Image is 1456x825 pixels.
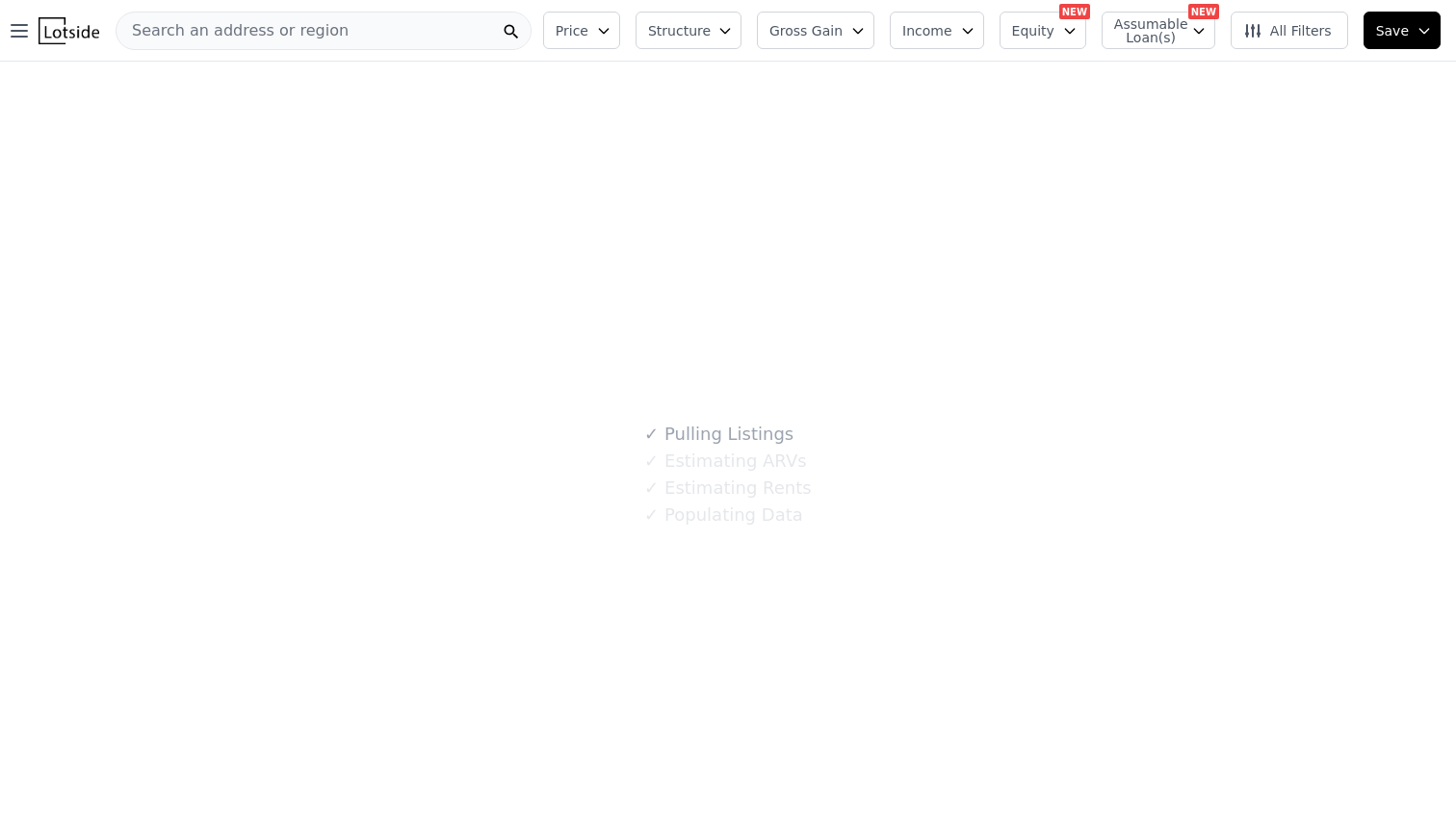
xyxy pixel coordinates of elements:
[644,425,659,444] span: ✓
[543,12,620,49] button: Price
[648,21,710,40] span: Structure
[1376,21,1409,40] span: Save
[1102,12,1215,49] button: Assumable Loan(s)
[1243,21,1332,40] span: All Filters
[39,17,99,44] img: Lotside
[769,21,843,40] span: Gross Gain
[1364,12,1441,49] button: Save
[1012,21,1054,40] span: Equity
[1059,4,1090,19] div: NEW
[644,448,806,475] div: Estimating ARVs
[644,421,793,448] div: Pulling Listings
[117,19,349,42] span: Search an address or region
[1114,17,1176,44] span: Assumable Loan(s)
[636,12,741,49] button: Structure
[644,505,659,525] span: ✓
[644,475,811,502] div: Estimating Rents
[556,21,588,40] span: Price
[1000,12,1086,49] button: Equity
[757,12,874,49] button: Gross Gain
[902,21,952,40] span: Income
[890,12,984,49] button: Income
[644,502,802,529] div: Populating Data
[1231,12,1348,49] button: All Filters
[1188,4,1219,19] div: NEW
[644,451,659,471] span: ✓
[644,478,659,498] span: ✓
